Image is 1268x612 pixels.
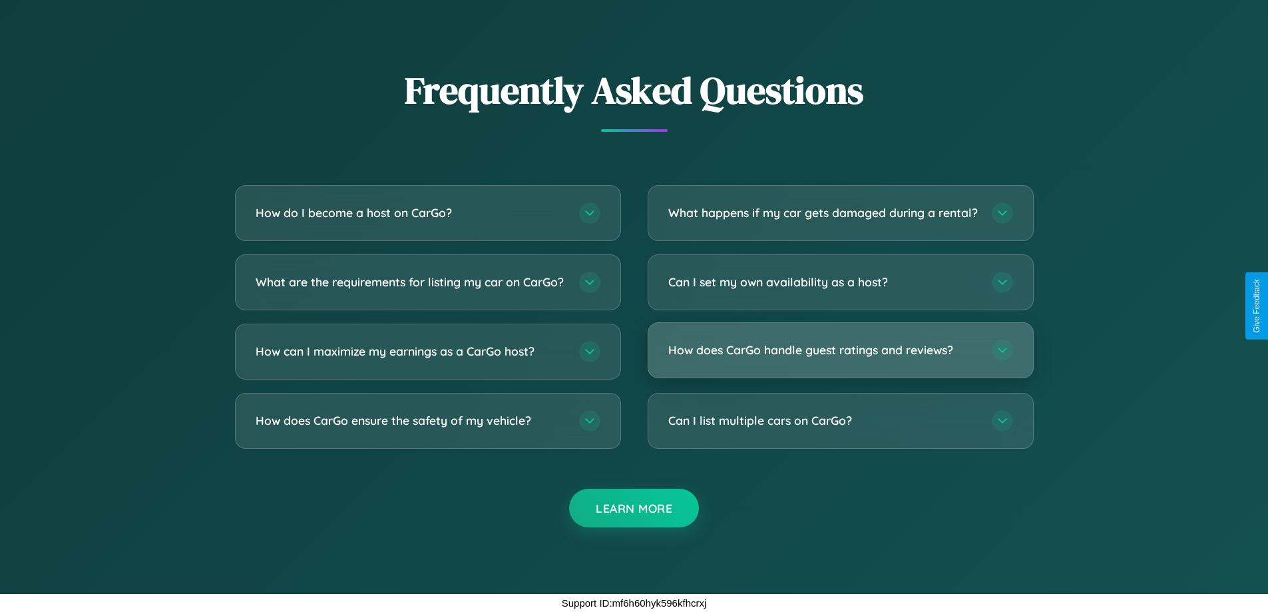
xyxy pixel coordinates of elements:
div: Give Feedback [1252,279,1261,333]
button: Learn More [569,489,699,527]
h3: What happens if my car gets damaged during a rental? [668,204,978,221]
h3: How does CarGo ensure the safety of my vehicle? [256,412,566,429]
h3: How do I become a host on CarGo? [256,204,566,221]
h3: How does CarGo handle guest ratings and reviews? [668,342,978,358]
h3: Can I set my own availability as a host? [668,274,978,290]
h3: How can I maximize my earnings as a CarGo host? [256,343,566,360]
h3: What are the requirements for listing my car on CarGo? [256,274,566,290]
h2: Frequently Asked Questions [235,65,1034,116]
h3: Can I list multiple cars on CarGo? [668,412,978,429]
p: Support ID: mf6h60hyk596kfhcrxj [562,594,707,612]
